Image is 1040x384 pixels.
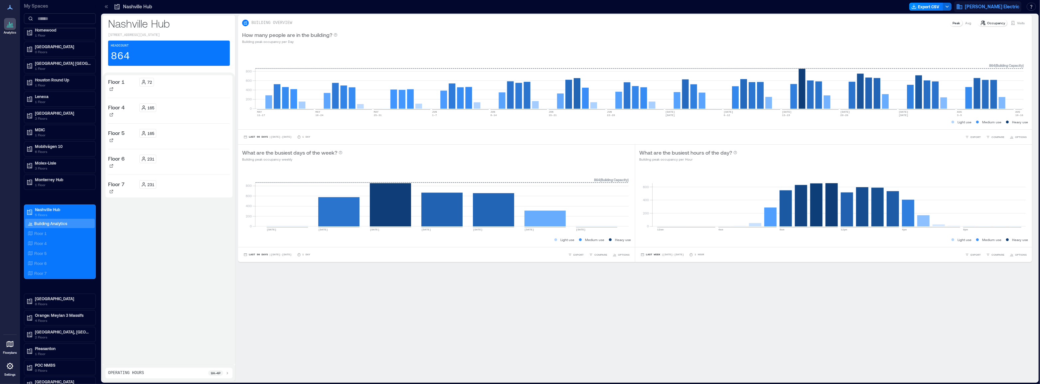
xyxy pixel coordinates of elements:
p: Pleasanton [35,346,91,351]
tspan: 600 [643,185,649,189]
p: [GEOGRAPHIC_DATA] [35,296,91,301]
button: Last 90 Days |[DATE]-[DATE] [242,134,293,140]
text: [DATE] [899,114,908,117]
p: Heavy use [1012,119,1028,125]
span: [PERSON_NAME] Electric [965,3,1019,10]
p: Floor 5 [34,251,47,256]
tspan: 600 [246,194,252,198]
p: Floor 6 [108,155,125,163]
p: [GEOGRAPHIC_DATA] [35,44,91,49]
tspan: 400 [246,204,252,208]
p: [GEOGRAPHIC_DATA], [GEOGRAPHIC_DATA] [35,329,91,334]
p: Floor 7 [108,180,124,188]
text: 3-9 [957,114,962,117]
p: Orange: Meylan 3 Massifs [35,313,91,318]
text: 18-24 [315,114,323,117]
p: POC NMBS [35,362,91,368]
text: 8pm [963,228,968,231]
button: Last 90 Days |[DATE]-[DATE] [242,251,293,258]
button: EXPORT [567,251,585,258]
p: Medium use [982,237,1001,242]
p: Medium use [982,119,1001,125]
text: 6-12 [724,114,730,117]
p: Heavy use [1012,237,1028,242]
p: 72 [148,79,152,85]
p: Floorplans [3,351,17,355]
a: Floorplans [1,336,19,357]
p: 231 [148,156,155,162]
p: Medium use [585,237,604,242]
tspan: 200 [246,214,252,218]
button: OPTIONS [611,251,631,258]
tspan: 400 [246,88,252,92]
text: [DATE] [421,228,431,231]
text: [DATE] [840,110,850,113]
tspan: 200 [643,211,649,215]
p: Floor 1 [108,78,125,86]
text: AUG [957,110,962,113]
text: 1-7 [432,114,437,117]
p: Avg [965,20,971,26]
button: Last Week |[DATE]-[DATE] [639,251,685,258]
text: [DATE] [666,114,675,117]
p: Heavy use [615,237,631,242]
p: 4 Floors [35,318,91,323]
text: 4am [718,228,723,231]
p: Building peak occupancy per Day [242,39,338,44]
text: 8am [780,228,785,231]
p: 165 [148,105,155,110]
text: JUN [549,110,554,113]
p: Building peak occupancy per Hour [639,157,737,162]
button: COMPARE [588,251,609,258]
button: EXPORT [964,251,982,258]
p: Building Analytics [34,221,67,226]
p: 1 Floor [35,82,91,88]
text: [DATE] [899,110,908,113]
text: [DATE] [782,110,792,113]
button: OPTIONS [1008,251,1028,258]
text: [DATE] [318,228,328,231]
p: Monterrey Hub [35,177,91,182]
p: 864 [111,50,130,63]
text: 4pm [902,228,907,231]
button: [PERSON_NAME] Electric [954,1,1021,12]
text: [DATE] [473,228,483,231]
p: What are the busiest hours of the day? [639,149,732,157]
p: Light use [560,237,574,242]
text: [DATE] [576,228,586,231]
p: [GEOGRAPHIC_DATA] [GEOGRAPHIC_DATA] [35,61,91,66]
button: COMPARE [985,134,1006,140]
p: 1 Floor [35,351,91,356]
text: 22-28 [607,114,615,117]
p: MDIC [35,127,91,132]
p: [GEOGRAPHIC_DATA] [35,110,91,116]
button: EXPORT [964,134,982,140]
text: JUN [432,110,437,113]
p: 0 Floors [35,49,91,55]
p: Homewood [35,27,91,33]
p: 0 Floors [35,368,91,373]
p: What are the busiest days of the week? [242,149,337,157]
button: Export CSV [909,3,943,11]
p: 1 Floor [35,182,91,188]
text: [DATE] [666,110,675,113]
p: My Spaces [24,3,96,9]
tspan: 0 [250,224,252,228]
p: 5 Floors [35,212,91,217]
p: 165 [148,131,155,136]
p: 2 Floors [35,334,91,340]
a: Settings [2,358,18,379]
tspan: 800 [246,184,252,188]
text: JUN [607,110,612,113]
p: 1 Day [302,135,310,139]
p: Light use [958,119,971,125]
span: OPTIONS [1015,253,1027,257]
text: [DATE] [724,110,733,113]
tspan: 200 [246,97,252,101]
span: OPTIONS [1015,135,1027,139]
tspan: 400 [643,198,649,202]
p: 1 Floor [35,99,91,104]
p: Nashville Hub [108,17,230,30]
span: COMPARE [594,253,607,257]
p: Floor 1 [34,231,47,236]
